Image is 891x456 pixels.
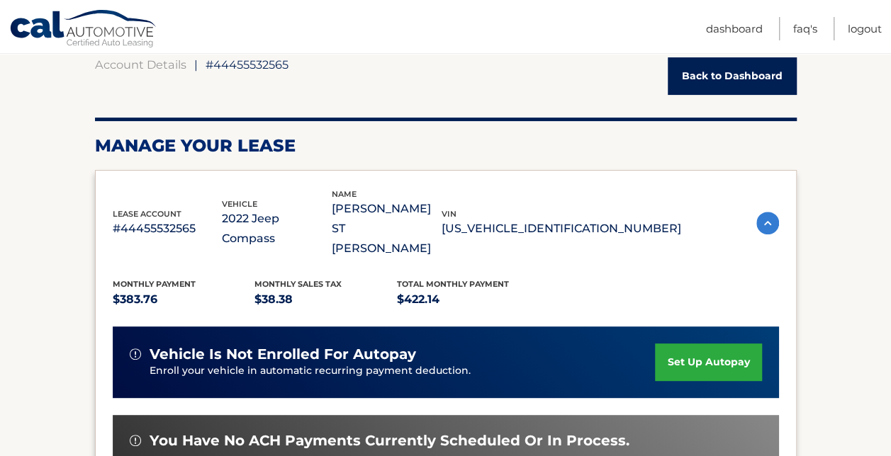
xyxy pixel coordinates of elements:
[150,432,629,450] span: You have no ACH payments currently scheduled or in process.
[194,57,198,72] span: |
[95,57,186,72] a: Account Details
[254,279,342,289] span: Monthly sales Tax
[95,135,797,156] h2: Manage Your Lease
[332,189,357,199] span: name
[706,17,763,40] a: Dashboard
[442,209,456,219] span: vin
[130,348,141,360] img: alert-white.svg
[113,279,196,289] span: Monthly Payment
[442,219,681,239] p: [US_VEHICLE_IDENTIFICATION_NUMBER]
[113,290,255,309] p: $383.76
[150,363,656,379] p: Enroll your vehicle in automatic recurring payment deduction.
[756,212,779,234] img: accordion-active.svg
[668,57,797,95] a: Back to Dashboard
[113,209,181,219] span: lease account
[150,346,416,363] span: vehicle is not enrolled for autopay
[254,290,397,309] p: $38.38
[113,219,223,239] p: #44455532565
[793,17,817,40] a: FAQ's
[848,17,882,40] a: Logout
[655,343,761,381] a: set up autopay
[9,9,158,50] a: Cal Automotive
[397,279,509,289] span: Total Monthly Payment
[332,199,442,258] p: [PERSON_NAME] ST [PERSON_NAME]
[130,435,141,446] img: alert-white.svg
[397,290,539,309] p: $422.14
[222,199,257,209] span: vehicle
[222,209,332,249] p: 2022 Jeep Compass
[206,57,288,72] span: #44455532565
